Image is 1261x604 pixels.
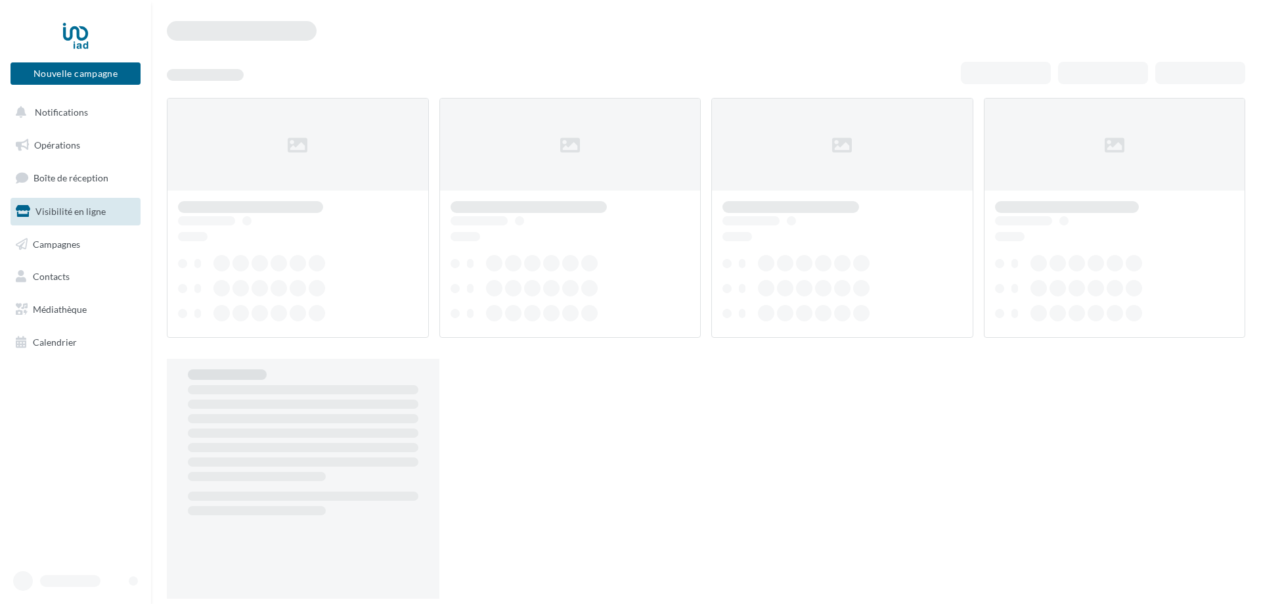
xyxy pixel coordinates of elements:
span: Médiathèque [33,304,87,315]
span: Visibilité en ligne [35,206,106,217]
a: Visibilité en ligne [8,198,143,225]
span: Contacts [33,271,70,282]
span: Campagnes [33,238,80,249]
a: Campagnes [8,231,143,258]
a: Opérations [8,131,143,159]
a: Contacts [8,263,143,290]
a: Boîte de réception [8,164,143,192]
span: Opérations [34,139,80,151]
button: Notifications [8,99,138,126]
span: Calendrier [33,337,77,348]
a: Médiathèque [8,296,143,323]
span: Boîte de réception [33,172,108,183]
a: Calendrier [8,329,143,356]
span: Notifications [35,106,88,118]
button: Nouvelle campagne [11,62,141,85]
